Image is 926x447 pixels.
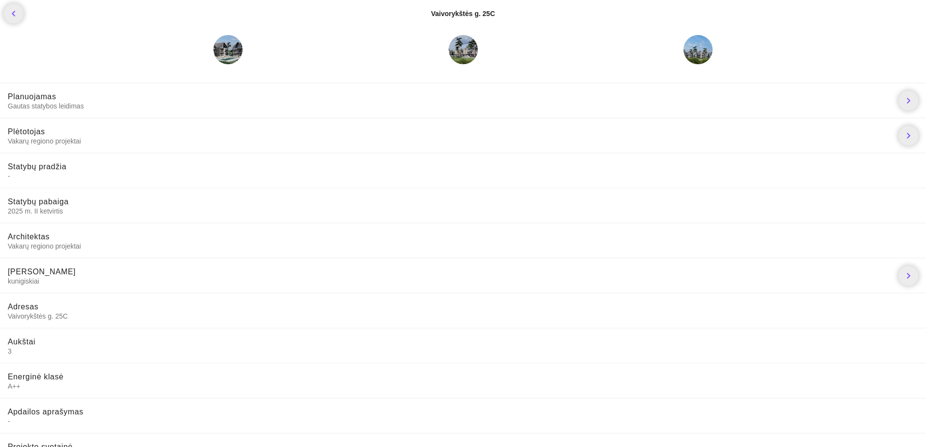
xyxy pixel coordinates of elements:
span: A++ [8,382,918,391]
span: Apdailos aprašymas [8,408,84,416]
i: chevron_right [903,130,914,142]
a: chevron_right [899,91,918,110]
span: - [8,172,918,180]
span: 3 [8,347,918,356]
span: Vaivorykštės g. 25C [8,312,918,321]
a: chevron_left [4,4,23,23]
span: Gautas statybos leidimas [8,102,891,110]
span: Planuojamas [8,92,56,101]
div: Vaivorykštės g. 25C [431,9,495,18]
span: [PERSON_NAME] [8,268,76,276]
span: Aukštai [8,338,35,346]
span: kunigiskiai [8,277,891,286]
span: Plėtotojas [8,127,45,136]
span: Architektas [8,232,50,241]
a: chevron_right [899,126,918,145]
span: Vakarų regiono projektai [8,242,918,250]
i: chevron_right [903,95,914,107]
span: Energinė klasė [8,373,64,381]
span: Vakarų regiono projektai [8,137,891,145]
span: 2025 m. II ketvirtis [8,207,918,215]
span: Statybų pradžia [8,162,67,171]
i: chevron_left [8,8,19,19]
i: chevron_right [903,270,914,282]
span: Statybų pabaiga [8,197,69,206]
span: - [8,417,918,426]
a: chevron_right [899,266,918,286]
span: Adresas [8,303,38,311]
